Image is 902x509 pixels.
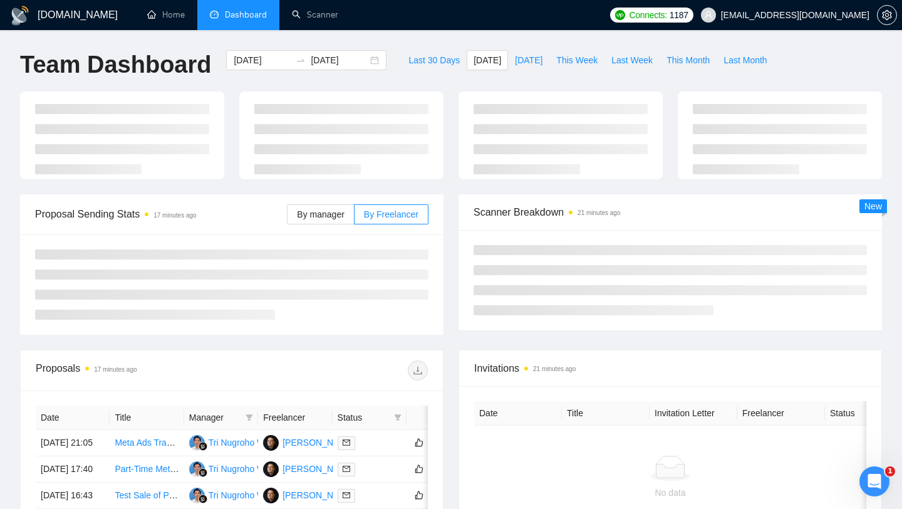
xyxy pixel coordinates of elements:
td: [DATE] 21:05 [36,430,110,456]
button: Last 30 Days [402,50,467,70]
span: Connects: [629,8,666,22]
button: like [412,461,427,476]
span: Status [338,411,389,424]
th: Date [474,401,562,426]
img: TN [189,461,205,477]
span: dashboard [210,10,219,19]
img: DS [263,435,279,451]
span: filter [243,408,256,427]
iframe: Intercom live chat [859,466,889,496]
time: 21 minutes ago [533,365,576,372]
td: [DATE] 16:43 [36,483,110,509]
img: logo [10,6,30,26]
span: mail [343,439,350,446]
span: swap-right [296,55,306,65]
button: Last Week [604,50,660,70]
a: TNTri Nugroho Wibowo [189,490,288,500]
div: Tri Nugroho Wibowo [209,462,288,476]
span: to [296,55,306,65]
span: mail [343,465,350,473]
th: Freelancer [258,406,332,430]
img: DS [263,461,279,477]
span: Last 30 Days [408,53,460,67]
span: By Freelancer [364,209,418,219]
img: TN [189,435,205,451]
td: Meta Ads Tracking & GHL Conversion API Expert Needed [110,430,184,456]
div: No data [484,486,856,500]
span: This Month [666,53,710,67]
span: Manager [189,411,241,424]
input: Start date [234,53,291,67]
a: Meta Ads Tracking & GHL Conversion API Expert Needed [115,438,339,448]
div: [PERSON_NAME] [283,462,355,476]
button: Last Month [717,50,774,70]
th: Title [110,406,184,430]
img: gigradar-bm.png [199,495,207,503]
span: Proposal Sending Stats [35,206,287,222]
time: 17 minutes ago [153,212,196,219]
a: DS[PERSON_NAME] [263,490,355,500]
a: DS[PERSON_NAME] [263,437,355,447]
button: setting [877,5,897,25]
a: searchScanner [292,9,338,20]
th: Invitation Letter [650,401,737,426]
img: TN [189,488,205,503]
button: [DATE] [467,50,508,70]
td: [DATE] 17:40 [36,456,110,483]
button: [DATE] [508,50,549,70]
span: mail [343,491,350,499]
input: End date [311,53,368,67]
time: 17 minutes ago [94,366,137,373]
span: like [415,438,423,448]
a: TNTri Nugroho Wibowo [189,463,288,473]
img: gigradar-bm.png [199,468,207,477]
button: like [412,488,427,503]
span: 1187 [670,8,688,22]
span: Last Week [611,53,653,67]
div: Tri Nugroho Wibowo [209,436,288,449]
span: Dashboard [225,9,267,20]
span: user [704,11,713,19]
div: Tri Nugroho Wibowo [209,488,288,502]
button: This Week [549,50,604,70]
th: Date [36,406,110,430]
a: DS[PERSON_NAME] [263,463,355,473]
th: Title [562,401,650,426]
span: setting [878,10,896,20]
div: [PERSON_NAME] [283,488,355,502]
span: 1 [885,466,895,476]
a: setting [877,10,897,20]
span: [DATE] [474,53,501,67]
span: filter [394,414,402,421]
td: Test Sale of Perfume on Facebook Marketplace [110,483,184,509]
span: Scanner Breakdown [474,204,867,220]
span: like [415,490,423,500]
a: Part-Time Meta Ads Specialist for Cycling Brand [115,464,301,474]
div: [PERSON_NAME] [283,436,355,449]
a: Test Sale of Perfume on Facebook Marketplace [115,490,299,500]
h1: Team Dashboard [20,50,211,80]
img: DS [263,488,279,503]
span: [DATE] [515,53,542,67]
button: like [412,435,427,450]
th: Freelancer [737,401,825,426]
th: Manager [184,406,258,430]
span: filter [391,408,404,427]
button: This Month [660,50,717,70]
img: gigradar-bm.png [199,442,207,451]
span: Invitations [474,360,866,376]
time: 21 minutes ago [578,209,620,216]
td: Part-Time Meta Ads Specialist for Cycling Brand [110,456,184,483]
span: By manager [297,209,344,219]
span: This Week [556,53,598,67]
a: homeHome [147,9,185,20]
a: TNTri Nugroho Wibowo [189,437,288,447]
span: Last Month [723,53,767,67]
img: upwork-logo.png [615,10,625,20]
span: New [864,201,882,211]
div: Proposals [36,360,232,380]
span: filter [246,414,253,421]
span: like [415,464,423,474]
